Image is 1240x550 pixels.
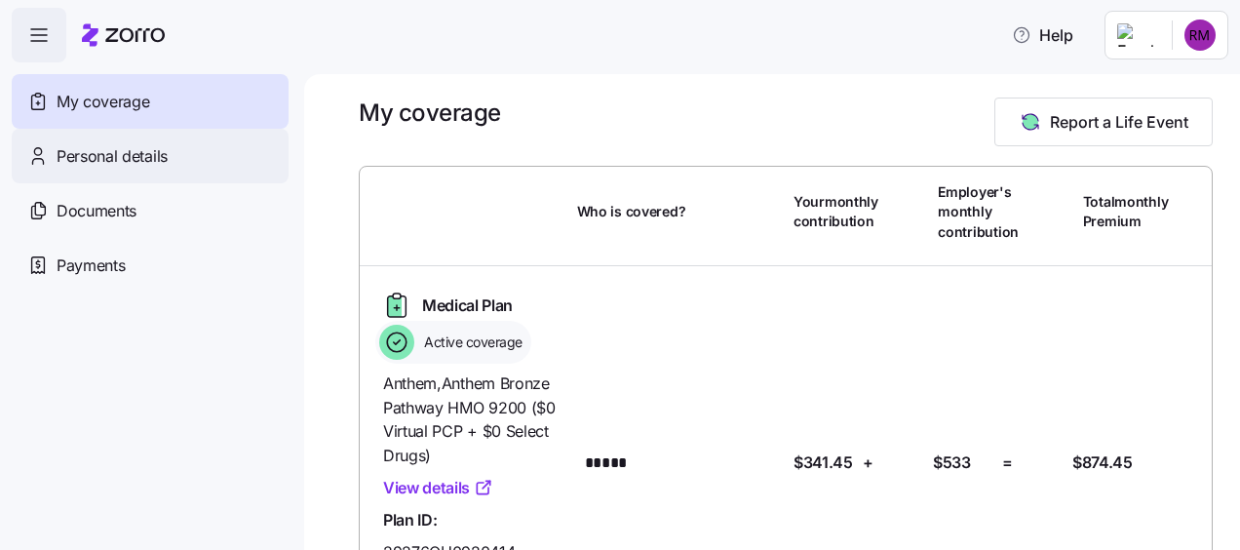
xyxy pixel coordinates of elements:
[1083,192,1169,232] span: Total monthly Premium
[383,476,493,500] a: View details
[57,90,149,114] span: My coverage
[933,451,971,475] span: $533
[422,294,513,318] span: Medical Plan
[1117,23,1156,47] img: Employer logo
[994,98,1213,146] button: Report a Life Event
[418,333,523,352] span: Active coverage
[1012,23,1073,47] span: Help
[863,451,873,475] span: +
[57,199,136,223] span: Documents
[1072,451,1133,475] span: $874.45
[1002,451,1013,475] span: =
[12,129,289,183] a: Personal details
[359,98,501,128] h1: My coverage
[57,254,125,278] span: Payments
[938,182,1019,242] span: Employer's monthly contribution
[383,372,562,468] span: Anthem , Anthem Bronze Pathway HMO 9200 ($0 Virtual PCP + $0 Select Drugs)
[577,202,686,221] span: Who is covered?
[794,192,878,232] span: Your monthly contribution
[12,74,289,129] a: My coverage
[1050,110,1188,134] span: Report a Life Event
[12,183,289,238] a: Documents
[57,144,168,169] span: Personal details
[996,16,1089,55] button: Help
[383,508,437,532] span: Plan ID:
[12,238,289,293] a: Payments
[1184,20,1216,51] img: 722c1d895fb1c399de5ed1d0c4c6d252
[794,451,853,475] span: $341.45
